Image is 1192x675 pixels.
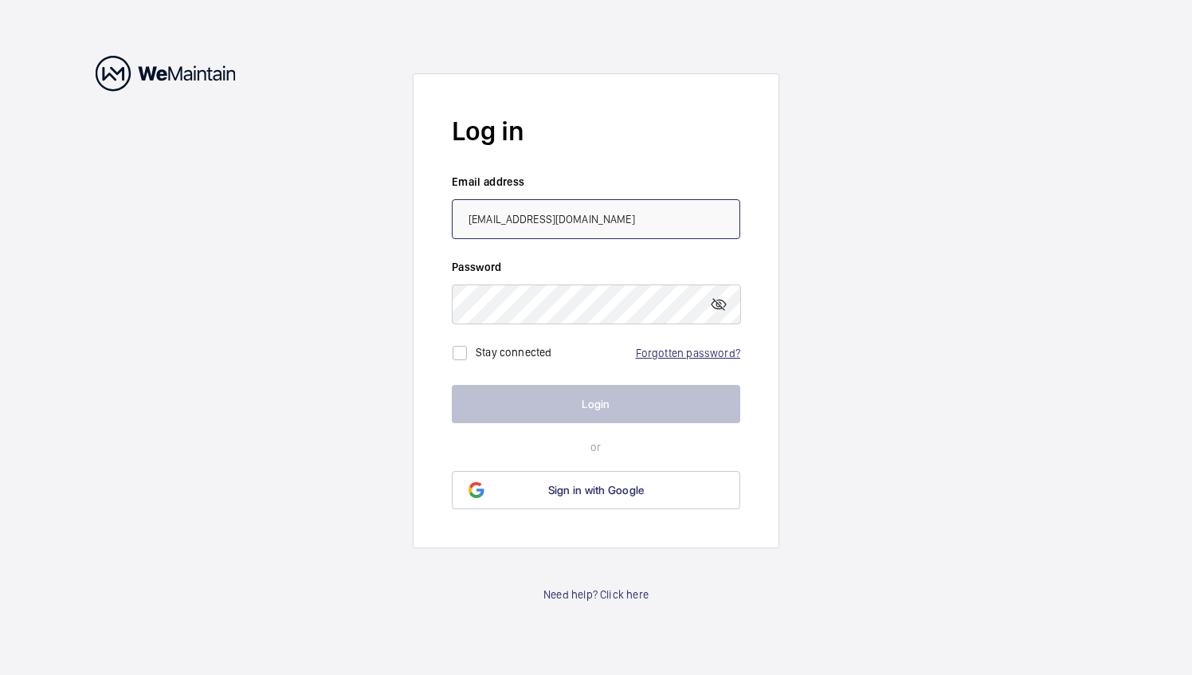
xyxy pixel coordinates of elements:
[543,587,649,602] a: Need help? Click here
[452,112,740,150] h2: Log in
[452,199,740,239] input: Your email address
[452,259,740,275] label: Password
[452,439,740,455] p: or
[636,347,740,359] a: Forgotten password?
[548,484,645,496] span: Sign in with Google
[452,385,740,423] button: Login
[476,345,552,358] label: Stay connected
[452,174,740,190] label: Email address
